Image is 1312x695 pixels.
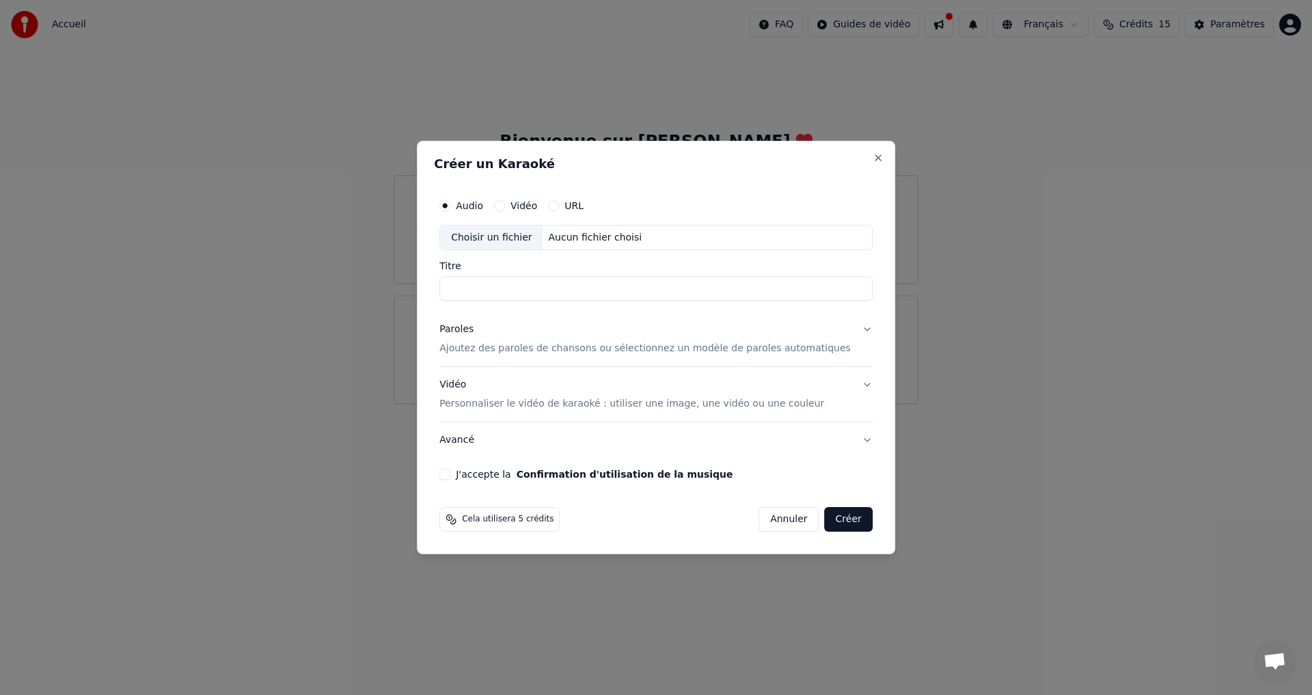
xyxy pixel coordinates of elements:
[439,368,873,422] button: VidéoPersonnaliser le vidéo de karaoké : utiliser une image, une vidéo ou une couleur
[439,422,873,458] button: Avancé
[758,507,819,532] button: Annuler
[517,469,733,479] button: J'accepte la
[462,514,553,525] span: Cela utilisera 5 crédits
[434,158,878,170] h2: Créer un Karaoké
[439,262,873,271] label: Titre
[439,312,873,367] button: ParolesAjoutez des paroles de chansons ou sélectionnez un modèle de paroles automatiques
[439,323,474,337] div: Paroles
[510,201,537,210] label: Vidéo
[440,226,543,250] div: Choisir un fichier
[439,397,824,411] p: Personnaliser le vidéo de karaoké : utiliser une image, une vidéo ou une couleur
[543,231,648,245] div: Aucun fichier choisi
[456,469,733,479] label: J'accepte la
[825,507,873,532] button: Créer
[456,201,483,210] label: Audio
[439,342,851,356] p: Ajoutez des paroles de chansons ou sélectionnez un modèle de paroles automatiques
[439,379,824,411] div: Vidéo
[564,201,584,210] label: URL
